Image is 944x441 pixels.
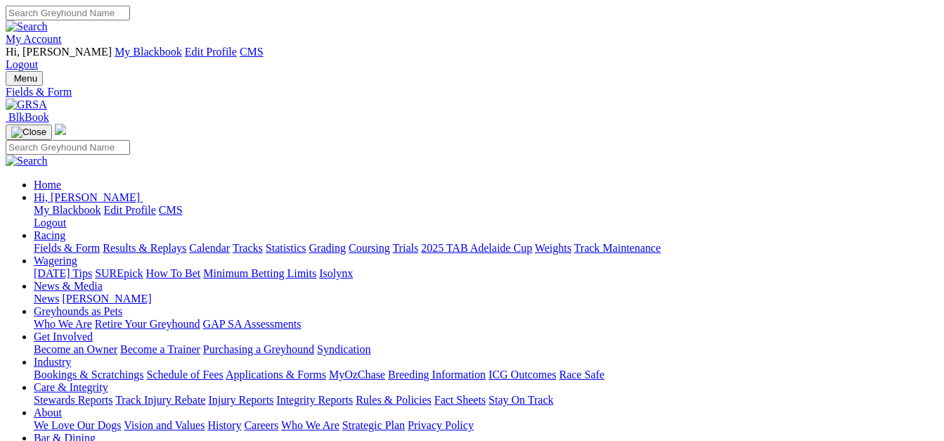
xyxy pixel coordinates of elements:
a: Home [34,179,61,191]
a: 2025 TAB Adelaide Cup [421,242,532,254]
a: Schedule of Fees [146,369,223,381]
a: Injury Reports [208,394,273,406]
span: BlkBook [8,111,49,123]
img: logo-grsa-white.png [55,124,66,135]
span: Menu [14,73,37,84]
div: Wagering [34,267,938,280]
a: MyOzChase [329,369,385,381]
a: History [207,419,241,431]
a: BlkBook [6,111,49,123]
a: Logout [34,217,66,229]
img: Close [11,127,46,138]
span: Hi, [PERSON_NAME] [6,46,112,58]
a: Weights [535,242,571,254]
a: [PERSON_NAME] [62,293,151,305]
a: Greyhounds as Pets [34,305,122,317]
a: Stay On Track [489,394,553,406]
a: Vision and Values [124,419,205,431]
a: Careers [244,419,278,431]
a: Retire Your Greyhound [95,318,200,330]
a: News [34,293,59,305]
a: Who We Are [281,419,340,431]
a: SUREpick [95,267,143,279]
a: GAP SA Assessments [203,318,302,330]
span: Hi, [PERSON_NAME] [34,191,140,203]
a: Breeding Information [388,369,486,381]
a: My Account [6,33,62,45]
a: About [34,407,62,418]
div: News & Media [34,293,938,305]
a: Syndication [317,343,370,355]
div: About [34,419,938,432]
a: Minimum Betting Limits [203,267,316,279]
img: Search [6,20,48,33]
a: Who We Are [34,318,92,330]
a: Become an Owner [34,343,117,355]
a: We Love Our Dogs [34,419,121,431]
div: Hi, [PERSON_NAME] [34,204,938,229]
a: Tracks [233,242,263,254]
div: Industry [34,369,938,381]
a: [DATE] Tips [34,267,92,279]
div: Care & Integrity [34,394,938,407]
a: Hi, [PERSON_NAME] [34,191,143,203]
a: Fields & Form [6,86,938,98]
a: Edit Profile [185,46,237,58]
div: My Account [6,46,938,71]
a: Rules & Policies [356,394,432,406]
div: Greyhounds as Pets [34,318,938,331]
a: CMS [240,46,264,58]
a: News & Media [34,280,103,292]
a: Bookings & Scratchings [34,369,143,381]
input: Search [6,6,130,20]
a: Wagering [34,255,77,267]
a: Calendar [189,242,230,254]
a: Track Injury Rebate [115,394,205,406]
a: Get Involved [34,331,93,343]
a: Coursing [349,242,390,254]
a: Applications & Forms [226,369,326,381]
a: My Blackbook [34,204,101,216]
div: Racing [34,242,938,255]
a: Results & Replays [103,242,186,254]
a: Purchasing a Greyhound [203,343,314,355]
a: Fact Sheets [434,394,486,406]
div: Get Involved [34,343,938,356]
a: Logout [6,58,38,70]
a: How To Bet [146,267,201,279]
button: Toggle navigation [6,71,43,86]
a: Fields & Form [34,242,100,254]
a: Statistics [266,242,306,254]
a: Integrity Reports [276,394,353,406]
button: Toggle navigation [6,124,52,140]
a: My Blackbook [115,46,182,58]
a: Strategic Plan [342,419,405,431]
a: Industry [34,356,71,368]
a: Become a Trainer [120,343,200,355]
a: Grading [309,242,346,254]
a: Stewards Reports [34,394,112,406]
a: Privacy Policy [408,419,474,431]
a: ICG Outcomes [489,369,556,381]
a: Trials [392,242,418,254]
img: Search [6,155,48,167]
img: GRSA [6,98,47,111]
a: Race Safe [559,369,604,381]
a: CMS [159,204,183,216]
a: Racing [34,229,65,241]
a: Care & Integrity [34,381,108,393]
a: Track Maintenance [574,242,661,254]
input: Search [6,140,130,155]
a: Isolynx [319,267,353,279]
a: Edit Profile [104,204,156,216]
